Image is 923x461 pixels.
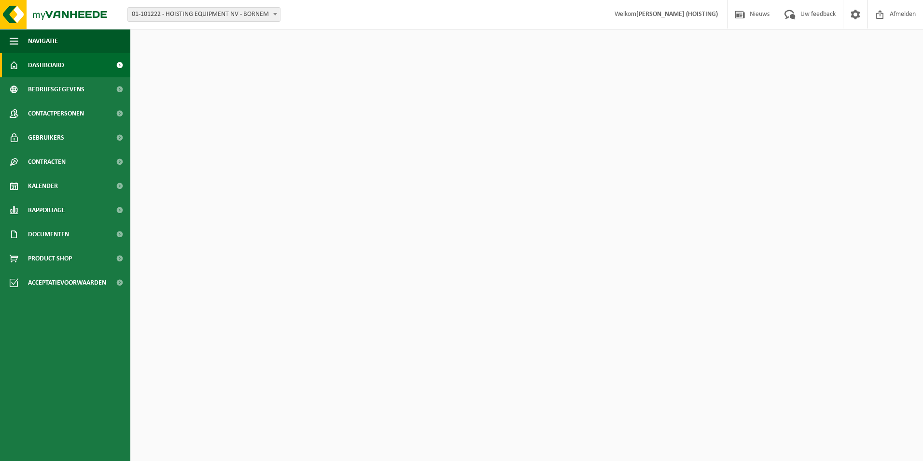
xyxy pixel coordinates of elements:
span: 01-101222 - HOISTING EQUIPMENT NV - BORNEM [127,7,280,22]
span: Rapportage [28,198,65,222]
span: Acceptatievoorwaarden [28,271,106,295]
span: Kalender [28,174,58,198]
span: Gebruikers [28,126,64,150]
span: Dashboard [28,53,64,77]
span: Navigatie [28,29,58,53]
span: Contactpersonen [28,101,84,126]
span: Contracten [28,150,66,174]
span: Bedrijfsgegevens [28,77,84,101]
span: 01-101222 - HOISTING EQUIPMENT NV - BORNEM [128,8,280,21]
strong: [PERSON_NAME] (HOISTING) [636,11,718,18]
span: Product Shop [28,246,72,271]
span: Documenten [28,222,69,246]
